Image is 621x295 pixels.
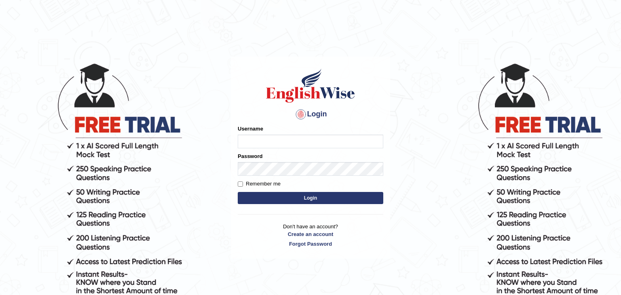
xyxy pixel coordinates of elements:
input: Remember me [238,181,243,187]
p: Don't have an account? [238,223,383,248]
h4: Login [238,108,383,121]
a: Forgot Password [238,240,383,248]
button: Login [238,192,383,204]
label: Username [238,125,263,133]
label: Password [238,152,262,160]
label: Remember me [238,180,281,188]
a: Create an account [238,230,383,238]
img: Logo of English Wise sign in for intelligent practice with AI [264,67,357,104]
